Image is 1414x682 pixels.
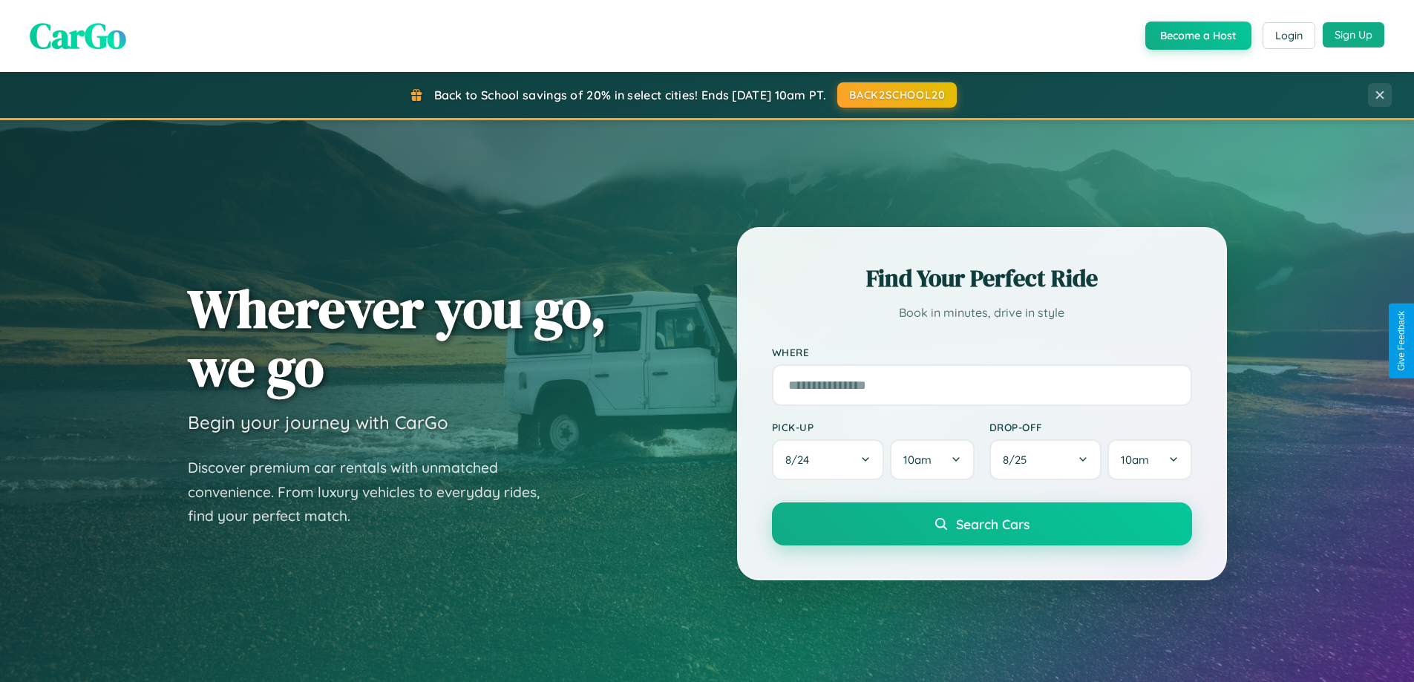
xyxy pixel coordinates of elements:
button: 10am [1107,439,1191,480]
p: Book in minutes, drive in style [772,302,1192,324]
label: Drop-off [989,421,1192,433]
button: 8/25 [989,439,1102,480]
h3: Begin your journey with CarGo [188,411,448,433]
button: 10am [890,439,974,480]
h2: Find Your Perfect Ride [772,262,1192,295]
button: BACK2SCHOOL20 [837,82,957,108]
span: Back to School savings of 20% in select cities! Ends [DATE] 10am PT. [434,88,826,102]
span: 10am [903,453,932,467]
div: Give Feedback [1396,311,1407,371]
span: 8 / 25 [1003,453,1034,467]
button: Sign Up [1323,22,1384,47]
span: 8 / 24 [785,453,816,467]
span: 10am [1121,453,1149,467]
button: Search Cars [772,502,1192,545]
button: Become a Host [1145,22,1251,50]
span: CarGo [30,11,126,60]
button: Login [1263,22,1315,49]
button: 8/24 [772,439,885,480]
p: Discover premium car rentals with unmatched convenience. From luxury vehicles to everyday rides, ... [188,456,559,528]
span: Search Cars [956,516,1030,532]
label: Where [772,346,1192,358]
h1: Wherever you go, we go [188,279,606,396]
label: Pick-up [772,421,975,433]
